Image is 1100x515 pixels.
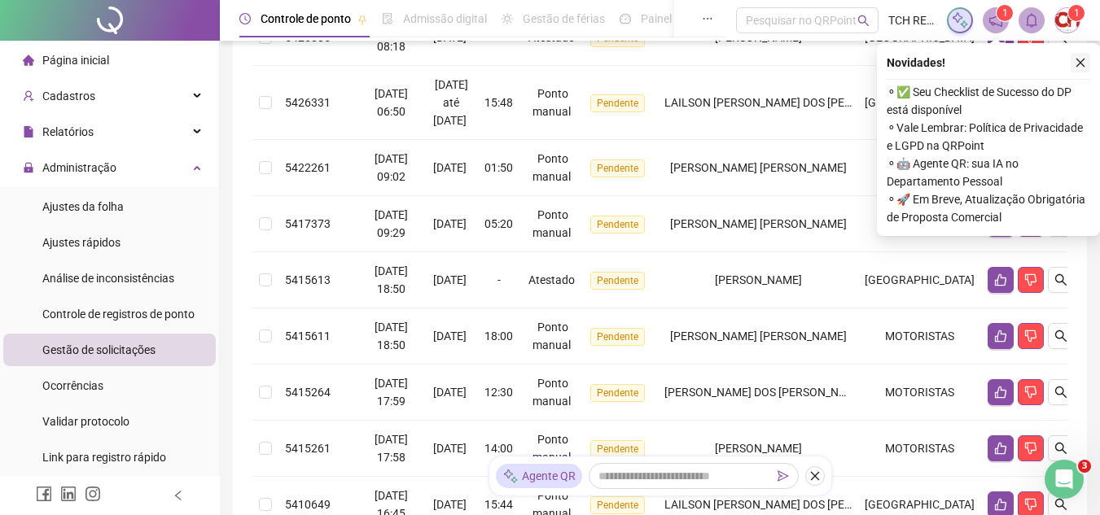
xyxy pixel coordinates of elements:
span: Ponto manual [532,377,571,408]
img: sparkle-icon.fc2bf0ac1784a2077858766a79e2daf3.svg [951,11,969,29]
span: 01:50 [484,161,513,174]
img: sparkle-icon.fc2bf0ac1784a2077858766a79e2daf3.svg [502,468,519,485]
span: lock [23,162,34,173]
span: [PERSON_NAME] [715,273,802,286]
span: [DATE] 09:02 [375,152,408,183]
span: like [994,330,1007,343]
span: dislike [1024,386,1037,399]
span: left [173,490,184,501]
span: file [23,126,34,137]
span: Ocorrências [42,379,103,392]
span: ellipsis [702,13,713,24]
div: Agente QR [496,464,582,488]
span: facebook [36,486,52,502]
span: search [1054,273,1067,286]
span: 12:30 [484,386,513,399]
span: [DATE] 17:59 [375,377,408,408]
span: 1 [1002,7,1008,19]
span: [DATE] 09:29 [375,208,408,239]
span: 15:44 [484,498,513,511]
span: Administração [42,161,116,174]
span: Pendente [590,159,645,177]
td: [GEOGRAPHIC_DATA] [858,66,981,140]
td: MOTORISTAS [858,421,981,477]
sup: Atualize o seu contato no menu Meus Dados [1068,5,1085,21]
span: 15:48 [484,96,513,109]
span: Validar protocolo [42,415,129,428]
span: Análise de inconsistências [42,272,174,285]
span: Admissão digital [403,12,487,25]
span: [DATE] [433,498,467,511]
span: ⚬ 🤖 Agente QR: sua IA no Departamento Pessoal [887,155,1090,190]
span: Cadastros [42,89,95,103]
span: 3 [1078,460,1091,473]
span: 05:20 [484,217,513,230]
span: [DATE] [433,161,467,174]
span: Pendente [590,94,645,112]
span: search [1054,498,1067,511]
span: Ponto manual [532,321,571,351]
span: dislike [1024,498,1037,511]
span: pushpin [357,15,367,24]
span: Pendente [590,272,645,290]
span: 5415613 [285,273,331,286]
span: [PERSON_NAME] [PERSON_NAME] [670,330,847,343]
span: 18:00 [484,330,513,343]
span: Ponto manual [532,208,571,239]
span: notification [988,13,1003,28]
span: Controle de registros de ponto [42,308,195,321]
span: send [778,470,789,482]
span: Novidades ! [887,54,945,72]
span: Ajustes rápidos [42,236,121,249]
span: [PERSON_NAME] DOS [PERSON_NAME] [664,386,866,399]
span: instagram [85,486,101,502]
span: Ponto manual [532,87,571,118]
span: Link para registro rápido [42,451,166,464]
span: ⚬ Vale Lembrar: Política de Privacidade e LGPD na QRPoint [887,119,1090,155]
span: [DATE] até [DATE] [433,78,468,127]
span: Relatórios [42,125,94,138]
span: [DATE] [433,442,467,455]
span: like [994,273,1007,286]
span: Pendente [590,216,645,233]
span: Pendente [590,384,645,402]
td: [GEOGRAPHIC_DATA] [858,252,981,308]
span: Painel do DP [641,12,704,25]
span: Gestão de solicitações [42,343,156,356]
span: LAILSON [PERSON_NAME] DOS [PERSON_NAME] [664,96,914,109]
span: ⚬ ✅ Seu Checklist de Sucesso do DP está disponível [887,83,1090,119]
span: like [994,386,1007,399]
span: [DATE] [433,386,467,399]
span: Pendente [590,496,645,514]
span: search [1054,442,1067,455]
span: TCH RECEPTIVO [888,11,937,29]
span: 1 [1074,7,1080,19]
span: home [23,55,34,66]
span: 5422261 [285,161,331,174]
td: MOTORISTAS [858,196,981,252]
span: [DATE] 18:50 [375,321,408,351]
span: Ponto manual [532,152,571,183]
span: [DATE] 17:58 [375,433,408,464]
span: like [994,498,1007,511]
span: 5415611 [285,330,331,343]
td: MOTORISTAS [858,364,981,421]
span: 5417373 [285,217,331,230]
span: [PERSON_NAME] [PERSON_NAME] [670,217,847,230]
span: 5410649 [285,498,331,511]
span: 5415264 [285,386,331,399]
span: Pendente [590,328,645,346]
span: search [857,15,870,27]
span: dislike [1024,442,1037,455]
span: user-add [23,90,34,102]
span: [DATE] [433,217,467,230]
span: [DATE] [433,330,467,343]
span: search [1054,386,1067,399]
span: [PERSON_NAME] [715,442,802,455]
sup: 1 [997,5,1013,21]
span: Página inicial [42,54,109,67]
span: [PERSON_NAME] [PERSON_NAME] [670,161,847,174]
span: - [497,273,501,286]
span: Atestado [528,273,575,286]
span: Gestão de férias [523,12,605,25]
